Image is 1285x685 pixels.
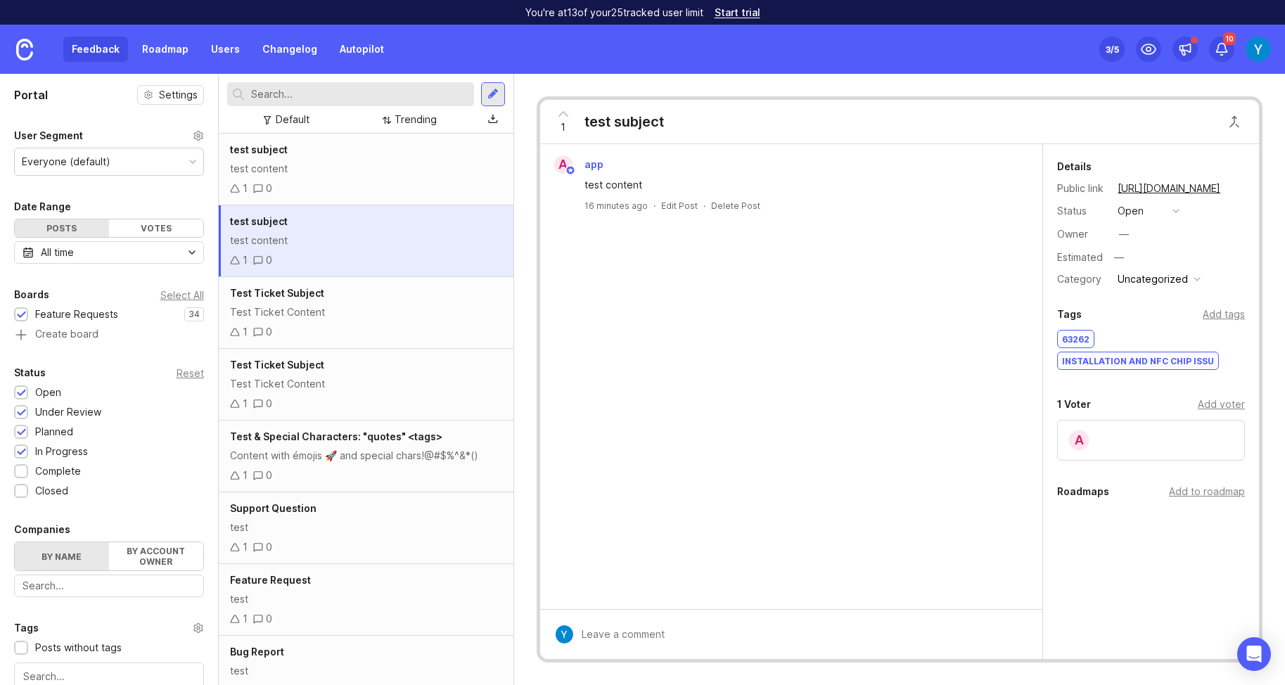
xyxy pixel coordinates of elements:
div: Test Ticket Content [230,305,502,320]
div: 1 [243,396,248,411]
div: Boards [14,286,49,303]
div: 0 [266,181,272,196]
a: Support Questiontest10 [219,492,513,564]
div: Companies [14,521,70,538]
a: test subjecttest content10 [219,134,513,205]
svg: toggle icon [181,247,203,258]
img: member badge [565,165,575,176]
div: Estimated [1057,252,1103,262]
span: 10 [1223,32,1236,45]
div: 63262 [1058,331,1094,347]
div: test [230,591,502,607]
div: Select All [160,291,204,299]
div: 1 [243,611,248,627]
a: Users [203,37,248,62]
img: Canny Home [16,39,33,60]
label: By name [15,542,109,570]
label: By account owner [109,542,203,570]
div: Add to roadmap [1169,484,1245,499]
img: Yomna ELSheikh [555,625,573,644]
div: Trending [395,112,437,127]
a: Create board [14,329,204,342]
h1: Portal [14,87,48,103]
div: Posts [15,219,109,237]
div: 0 [266,539,272,555]
div: Installation and NFC chip issu [1058,352,1218,369]
div: test [230,663,502,679]
div: · [703,200,705,212]
div: In Progress [35,444,88,459]
div: Posts without tags [35,640,122,655]
div: test content [584,177,1015,193]
div: 1 [243,181,248,196]
div: 1 [243,252,248,268]
div: Complete [35,463,81,479]
a: [URL][DOMAIN_NAME] [1113,179,1225,198]
div: Tags [1057,306,1082,323]
div: Under Review [35,404,101,420]
div: Planned [35,424,73,440]
div: Votes [109,219,203,237]
button: Yomna ELSheikh [1246,37,1271,62]
span: app [584,158,603,170]
div: Uncategorized [1118,271,1188,287]
div: Status [14,364,46,381]
div: 3 /5 [1106,39,1119,59]
a: Feature Requesttest10 [219,564,513,636]
span: Bug Report [230,646,284,658]
a: Roadmap [134,37,197,62]
div: test content [230,233,502,248]
div: Public link [1057,181,1106,196]
div: open [1118,203,1144,219]
a: Test Ticket SubjectTest Ticket Content10 [219,277,513,349]
div: Delete Post [711,200,760,212]
span: Test Ticket Subject [230,287,324,299]
div: Category [1057,271,1106,287]
button: Settings [137,85,204,105]
div: Closed [35,483,68,499]
div: Reset [177,369,204,377]
span: 1 [561,120,565,135]
span: test subject [230,215,288,227]
span: Settings [159,88,198,102]
a: test subjecttest content10 [219,205,513,277]
div: 1 [243,468,248,483]
div: Owner [1057,226,1106,242]
button: Close button [1220,108,1248,136]
div: Content with émojis 🚀 and special chars!@#$%^&*() [230,448,502,463]
a: 16 minutes ago [584,200,648,212]
div: 1 [243,324,248,340]
a: aapp [546,155,615,174]
div: — [1119,226,1129,242]
input: Search... [23,669,195,684]
div: All time [41,245,74,260]
button: 3/5 [1099,37,1125,62]
div: 0 [266,396,272,411]
div: test subject [584,112,664,132]
div: Test Ticket Content [230,376,502,392]
input: Search... [23,578,196,594]
a: Start trial [715,8,760,18]
div: a [554,155,573,174]
div: User Segment [14,127,83,144]
div: Roadmaps [1057,483,1109,500]
p: You're at 13 of your 25 tracked user limit [525,6,703,20]
div: 0 [266,324,272,340]
div: Edit Post [661,200,698,212]
div: Details [1057,158,1092,175]
div: test [230,520,502,535]
div: Date Range [14,198,71,215]
div: Tags [14,620,39,636]
span: Support Question [230,502,317,514]
p: 34 [188,309,200,320]
a: Test Ticket SubjectTest Ticket Content10 [219,349,513,421]
span: Test Ticket Subject [230,359,324,371]
span: Test & Special Characters: "quotes" <tags> [230,430,442,442]
span: test subject [230,143,288,155]
div: 1 Voter [1057,396,1091,413]
div: Open [35,385,61,400]
span: Feature Request [230,574,311,586]
div: 0 [266,468,272,483]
